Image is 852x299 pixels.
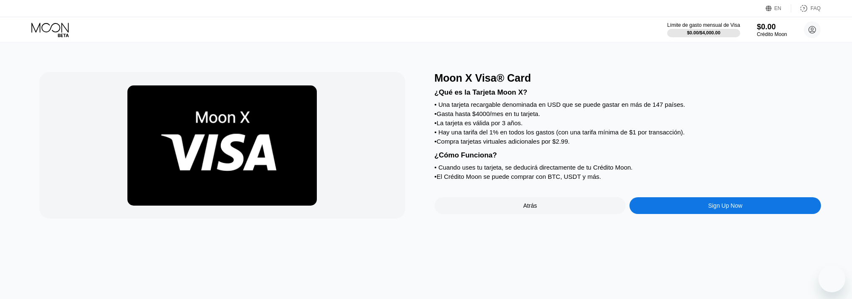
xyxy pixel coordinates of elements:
div: Sign Up Now [708,202,743,209]
div: Crédito Moon [757,31,787,37]
div: $0.00 / $4,000.00 [687,30,720,35]
div: ¿Qué es la Tarjeta Moon X? [435,88,821,97]
div: $0.00 [757,23,787,31]
div: • Una tarjeta recargable denominada en USD que se puede gastar en más de 147 países. [435,101,821,108]
div: • Cuando uses tu tarjeta, se deducirá directamente de tu Crédito Moon. [435,164,821,171]
div: • Gasta hasta $4000/mes en tu tarjeta. [435,110,821,117]
div: Límite de gasto mensual de Visa [667,22,740,28]
div: • Hay una tarifa del 1% en todos los gastos (con una tarifa mínima de $1 por transacción). [435,129,821,136]
iframe: Botón para iniciar la ventana de mensajería [818,265,845,292]
div: $0.00Crédito Moon [757,23,787,37]
div: FAQ [791,4,821,13]
div: EN [766,4,791,13]
div: Atrás [523,202,537,209]
div: Límite de gasto mensual de Visa$0.00/$4,000.00 [667,22,740,37]
div: • El Crédito Moon se puede comprar con BTC, USDT y más. [435,173,821,180]
div: FAQ [811,5,821,11]
div: • Compra tarjetas virtuales adicionales por $2.99. [435,138,821,145]
div: Atrás [435,197,626,214]
div: EN [774,5,782,11]
div: • La tarjeta es válida por 3 años. [435,119,821,126]
div: Sign Up Now [629,197,821,214]
div: Moon X Visa® Card [435,72,821,84]
div: ¿Cómo Funciona? [435,151,821,160]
